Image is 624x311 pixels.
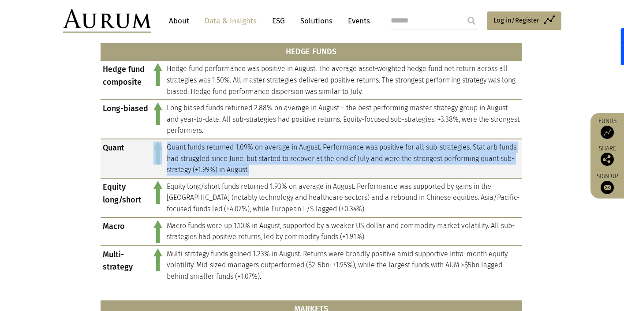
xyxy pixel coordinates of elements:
[101,60,151,100] td: Hedge fund composite
[463,12,480,30] input: Submit
[164,60,522,100] td: Hedge fund performance was positive in August. The average asset-weighted hedge fund net return a...
[164,217,522,246] td: Macro funds were up 1.10% in August, supported by a weaker US dollar and commodity market volatil...
[164,178,522,217] td: Equity long/short funds returned 1.93% on average in August. Performance was supported by gains i...
[595,172,620,194] a: Sign up
[595,146,620,166] div: Share
[296,13,337,29] a: Solutions
[268,13,289,29] a: ESG
[601,153,614,166] img: Share this post
[493,15,539,26] span: Log in/Register
[601,126,614,139] img: Access Funds
[164,246,522,285] td: Multi-strategy funds gained 1.23% in August. Returns were broadly positive amid supportive intra-...
[101,100,151,139] td: Long-biased
[63,9,151,33] img: Aurum
[101,139,151,178] td: Quant
[344,13,370,29] a: Events
[101,246,151,285] td: Multi-strategy
[164,100,522,139] td: Long biased funds returned 2.88% on average in August – the best performing master strategy group...
[164,13,194,29] a: About
[101,178,151,217] td: Equity long/short
[101,217,151,246] td: Macro
[200,13,261,29] a: Data & Insights
[601,181,614,194] img: Sign up to our newsletter
[595,117,620,139] a: Funds
[487,11,561,30] a: Log in/Register
[164,139,522,178] td: Quant funds returned 1.09% on average in August. Performance was positive for all sub-strategies....
[101,43,522,61] th: HEDGE FUNDS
